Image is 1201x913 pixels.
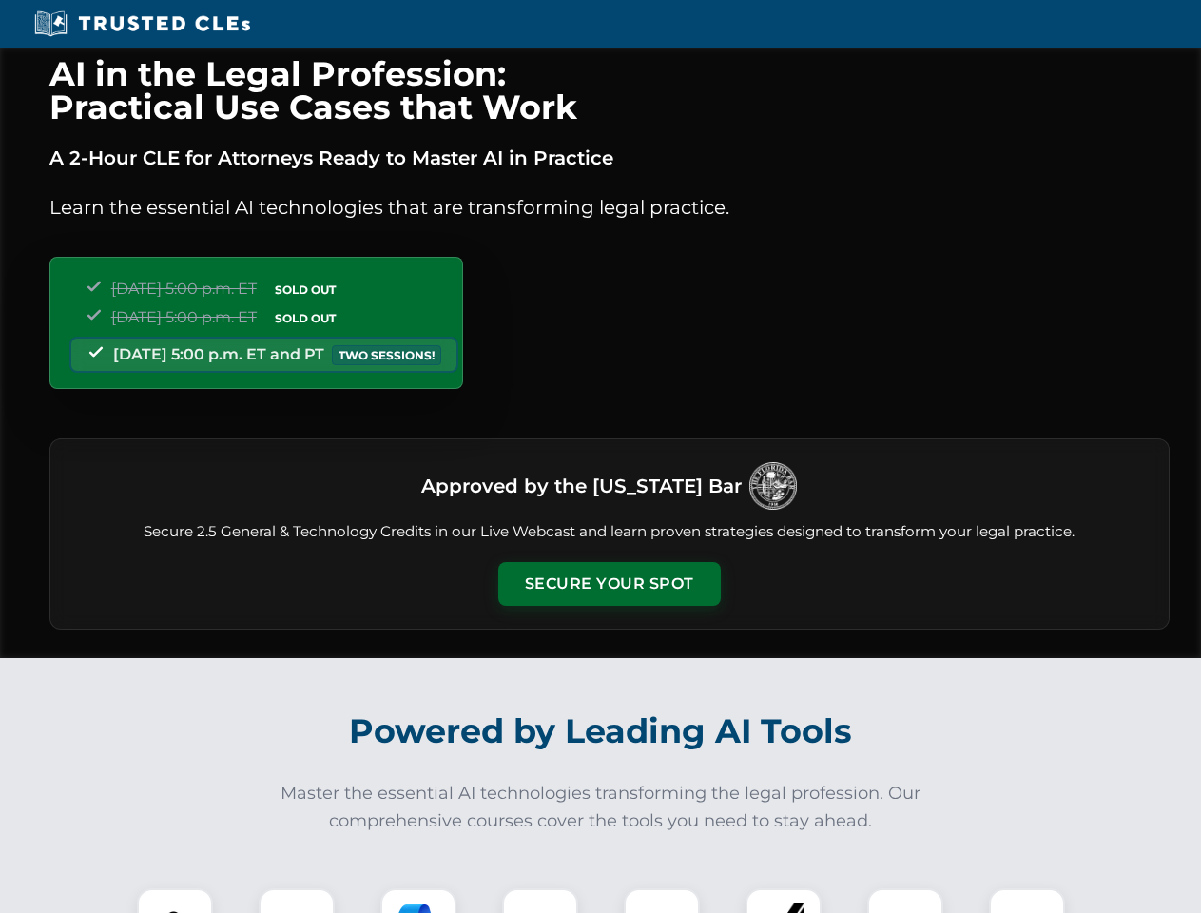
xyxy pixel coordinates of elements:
h1: AI in the Legal Profession: Practical Use Cases that Work [49,57,1170,124]
p: Secure 2.5 General & Technology Credits in our Live Webcast and learn proven strategies designed ... [73,521,1146,543]
img: Logo [749,462,797,510]
button: Secure Your Spot [498,562,721,606]
span: [DATE] 5:00 p.m. ET [111,280,257,298]
p: Master the essential AI technologies transforming the legal profession. Our comprehensive courses... [268,780,934,835]
span: SOLD OUT [268,280,342,300]
h3: Approved by the [US_STATE] Bar [421,469,742,503]
span: SOLD OUT [268,308,342,328]
p: Learn the essential AI technologies that are transforming legal practice. [49,192,1170,223]
span: [DATE] 5:00 p.m. ET [111,308,257,326]
img: Trusted CLEs [29,10,256,38]
h2: Powered by Leading AI Tools [74,698,1128,765]
p: A 2-Hour CLE for Attorneys Ready to Master AI in Practice [49,143,1170,173]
